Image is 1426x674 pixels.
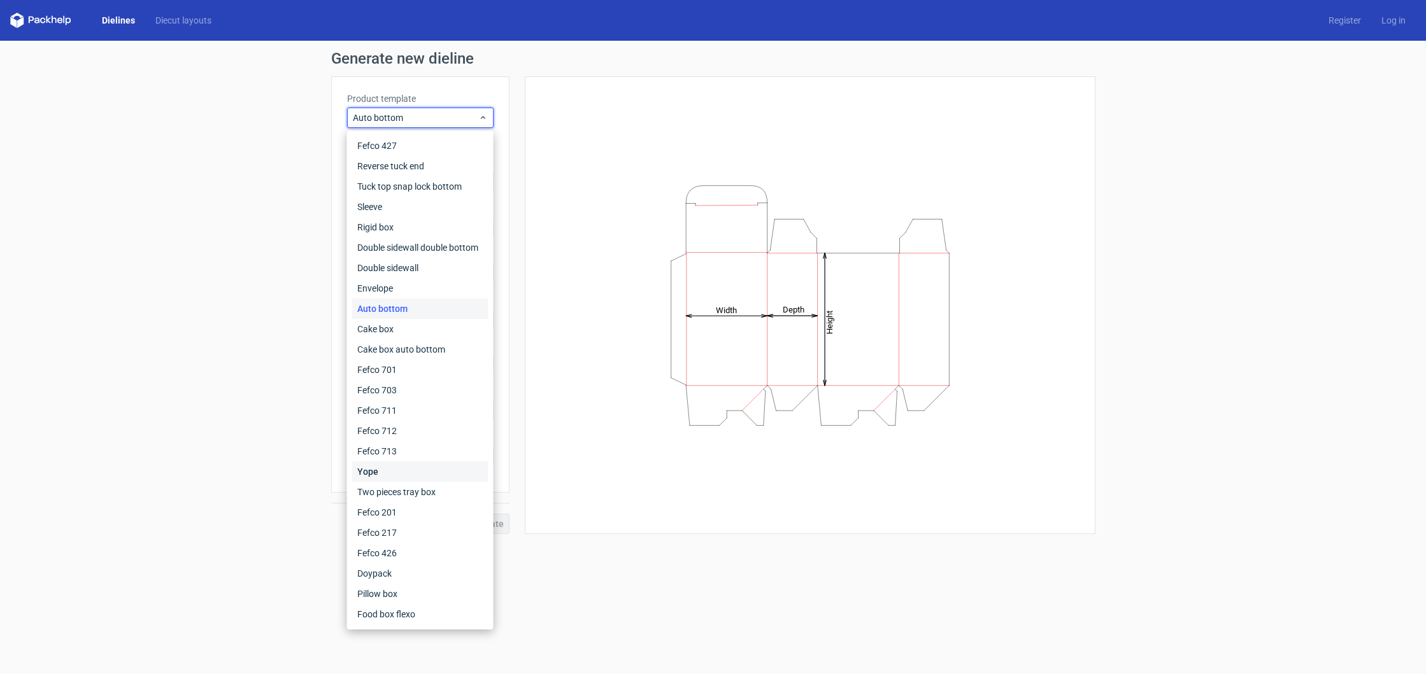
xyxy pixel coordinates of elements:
div: Cake box auto bottom [352,339,488,360]
div: Tuck top snap lock bottom [352,176,488,197]
div: Rigid box [352,217,488,237]
div: Fefco 703 [352,380,488,400]
a: Diecut layouts [145,14,222,27]
div: Reverse tuck end [352,156,488,176]
a: Log in [1371,14,1416,27]
label: Product template [347,92,494,105]
h1: Generate new dieline [331,51,1095,66]
tspan: Height [824,310,834,333]
div: Fefco 711 [352,400,488,421]
div: Double sidewall double bottom [352,237,488,258]
div: Yope [352,461,488,482]
div: Two pieces tray box [352,482,488,502]
div: Pillow box [352,584,488,604]
div: Fefco 426 [352,543,488,563]
tspan: Width [715,305,736,314]
div: Envelope [352,278,488,298]
a: Dielines [92,14,145,27]
div: Cake box [352,319,488,339]
div: Fefco 712 [352,421,488,441]
a: Register [1318,14,1371,27]
div: Fefco 217 [352,523,488,543]
div: Fefco 713 [352,441,488,461]
div: Auto bottom [352,298,488,319]
div: Double sidewall [352,258,488,278]
div: Doypack [352,563,488,584]
tspan: Depth [782,305,804,314]
div: Fefco 701 [352,360,488,380]
div: Fefco 201 [352,502,488,523]
span: Auto bottom [353,111,478,124]
div: Food box flexo [352,604,488,624]
div: Fefco 427 [352,136,488,156]
div: Sleeve [352,197,488,217]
